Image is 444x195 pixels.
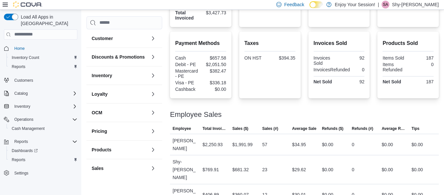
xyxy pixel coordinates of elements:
span: Refunds ($) [322,126,343,131]
span: Catalog [14,91,28,96]
span: Reports [12,138,77,146]
span: Total Invoiced [202,126,227,131]
div: 0 [410,62,434,67]
div: $657.58 [202,55,226,61]
button: OCM [92,109,148,116]
div: $3,427.73 [202,10,226,15]
h3: Loyalty [92,91,108,97]
div: 92 [340,55,364,61]
span: Sales (#) [262,126,278,131]
p: | [378,1,379,8]
span: Cash Management [9,125,77,132]
div: Invoices Sold [314,55,338,66]
div: $0.00 [322,141,333,148]
span: Operations [14,117,33,122]
button: Reports [1,137,80,146]
button: Reports [7,62,80,71]
span: Reports [9,156,77,164]
button: Customer [149,35,157,42]
button: Inventory [1,102,80,111]
span: Catalog [12,90,77,97]
button: Discounts & Promotions [92,54,148,60]
a: Home [12,45,27,52]
div: $681.32 [232,166,249,174]
span: Inventory Count [12,55,39,60]
span: Home [14,46,25,51]
span: Employee [173,126,191,131]
button: Catalog [1,89,80,98]
a: Dashboards [7,146,80,155]
div: $1,991.99 [232,141,253,148]
button: Cash Management [7,124,80,133]
h3: Sales [92,165,104,172]
button: Pricing [149,127,157,135]
strong: Total Invoiced [175,10,194,21]
button: Customer [92,35,148,42]
input: Dark Mode [309,1,323,8]
h2: Payment Methods [175,39,226,47]
span: Cash Management [12,126,45,131]
h3: OCM [92,109,102,116]
div: ON HST [244,55,268,61]
button: Products [149,146,157,154]
a: Reports [9,63,28,71]
button: Sales [92,165,148,172]
button: Sales [149,164,157,172]
div: 23 [262,166,268,174]
div: Cash [175,55,199,61]
div: 0 [353,67,365,72]
a: Customers [12,77,36,84]
h3: Products [92,146,111,153]
div: $2,250.93 [202,141,223,148]
div: Items Sold [383,55,407,61]
div: InvoicesRefunded [314,67,350,72]
span: Refunds (#) [352,126,373,131]
nav: Complex example [4,41,77,195]
div: $0.00 [322,166,333,174]
div: 187 [410,55,434,61]
div: $0.00 [202,87,226,92]
span: Inventory Count [9,54,77,62]
button: Inventory Count [7,53,80,62]
span: Reports [12,157,25,162]
span: Average Refund [382,126,406,131]
div: 187 [410,79,434,84]
p: Shy-[PERSON_NAME] [392,1,439,8]
div: Visa - PE [175,80,199,85]
img: Cova [13,1,42,8]
div: 57 [262,141,268,148]
button: Discounts & Promotions [149,53,157,61]
h3: Discounts & Promotions [92,54,145,60]
button: Loyalty [149,90,157,98]
span: Load All Apps in [GEOGRAPHIC_DATA] [18,14,77,27]
button: Home [1,44,80,53]
h3: Employee Sales [170,111,222,118]
div: Debit - PE [175,62,199,67]
span: Settings [14,171,28,176]
span: Operations [12,116,77,123]
button: Reports [12,138,31,146]
div: $0.00 [411,141,423,148]
button: Pricing [92,128,148,134]
div: Shy-ann Knopff [382,1,389,8]
div: 92 [340,79,364,84]
span: Reports [14,139,28,144]
h2: Taxes [244,39,295,47]
button: Catalog [12,90,30,97]
div: $0.00 [382,141,393,148]
a: Dashboards [9,147,40,155]
a: Cash Management [9,125,47,132]
div: 0 [352,141,354,148]
button: Inventory [149,72,157,79]
button: Operations [1,115,80,124]
div: $0.00 [382,166,393,174]
strong: Net Sold [383,79,401,84]
span: Reports [12,64,25,69]
span: Average Sale [292,126,317,131]
span: Customers [14,78,33,83]
span: Sales ($) [232,126,248,131]
button: Settings [1,168,80,178]
h3: Inventory [92,72,112,79]
div: Items Refunded [383,62,407,72]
